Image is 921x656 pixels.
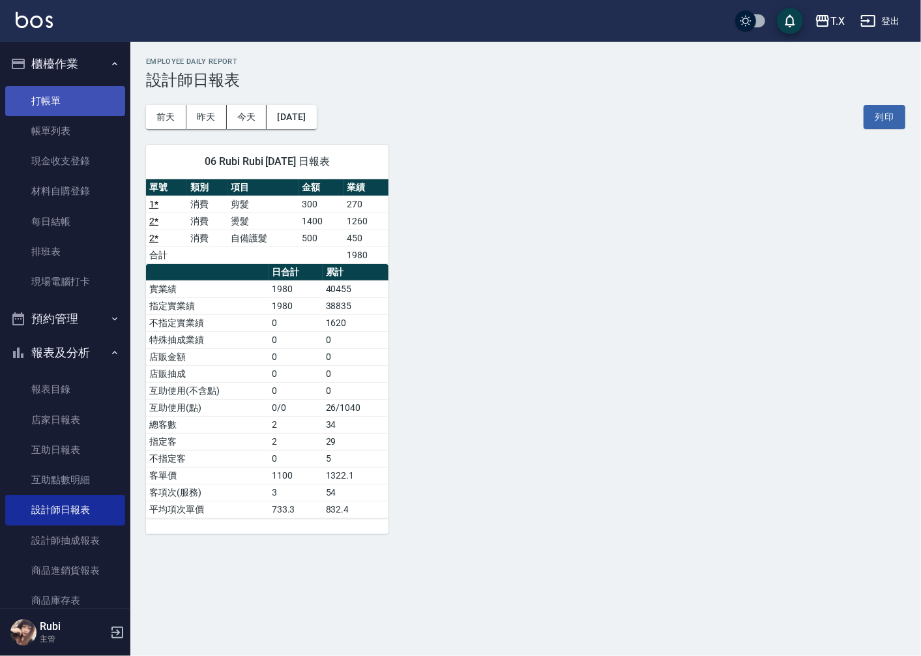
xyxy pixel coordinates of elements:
a: 互助日報表 [5,435,125,465]
h3: 設計師日報表 [146,71,905,89]
td: 1322.1 [323,467,389,484]
td: 特殊抽成業績 [146,331,269,348]
td: 0 [269,348,323,365]
td: 0 [323,348,389,365]
td: 0 [323,365,389,382]
a: 設計師日報表 [5,495,125,525]
td: 自備護髮 [227,230,299,246]
td: 54 [323,484,389,501]
button: save [777,8,803,34]
td: 總客數 [146,416,269,433]
td: 1260 [344,213,388,230]
img: Logo [16,12,53,28]
a: 排班表 [5,237,125,267]
a: 店家日報表 [5,405,125,435]
td: 客單價 [146,467,269,484]
th: 日合計 [269,264,323,281]
a: 現場電腦打卡 [5,267,125,297]
a: 報表目錄 [5,374,125,404]
a: 材料自購登錄 [5,176,125,206]
td: 0 [269,365,323,382]
td: 0 [323,331,389,348]
td: 消費 [187,230,228,246]
button: 前天 [146,105,186,129]
table: a dense table [146,179,388,264]
span: 06 Rubi Rubi [DATE] 日報表 [162,155,373,168]
button: 列印 [864,105,905,129]
td: 指定實業績 [146,297,269,314]
button: 報表及分析 [5,336,125,370]
td: 270 [344,196,388,213]
td: 26/1040 [323,399,389,416]
th: 項目 [227,179,299,196]
td: 3 [269,484,323,501]
td: 1400 [299,213,344,230]
td: 1100 [269,467,323,484]
td: 店販抽成 [146,365,269,382]
a: 現金收支登錄 [5,146,125,176]
td: 1980 [269,280,323,297]
td: 不指定客 [146,450,269,467]
th: 單號 [146,179,187,196]
th: 金額 [299,179,344,196]
td: 實業績 [146,280,269,297]
td: 2 [269,433,323,450]
td: 互助使用(點) [146,399,269,416]
img: Person [10,619,37,646]
td: 0 [269,314,323,331]
td: 店販金額 [146,348,269,365]
button: 今天 [227,105,267,129]
a: 設計師抽成報表 [5,526,125,556]
a: 商品庫存表 [5,586,125,616]
td: 0 [323,382,389,399]
div: T.X [830,13,845,29]
td: 832.4 [323,501,389,518]
th: 業績 [344,179,388,196]
td: 450 [344,230,388,246]
td: 1620 [323,314,389,331]
th: 類別 [187,179,228,196]
a: 每日結帳 [5,207,125,237]
td: 2 [269,416,323,433]
td: 不指定實業績 [146,314,269,331]
td: 消費 [187,213,228,230]
a: 商品進銷貨報表 [5,556,125,586]
td: 燙髮 [227,213,299,230]
td: 38835 [323,297,389,314]
a: 互助點數明細 [5,465,125,495]
button: 登出 [855,9,905,33]
p: 主管 [40,633,106,645]
td: 1980 [344,246,388,263]
button: 昨天 [186,105,227,129]
td: 0 [269,331,323,348]
th: 累計 [323,264,389,281]
td: 5 [323,450,389,467]
td: 300 [299,196,344,213]
td: 互助使用(不含點) [146,382,269,399]
td: 平均項次單價 [146,501,269,518]
td: 消費 [187,196,228,213]
h2: Employee Daily Report [146,57,905,66]
td: 合計 [146,246,187,263]
td: 500 [299,230,344,246]
td: 40455 [323,280,389,297]
td: 29 [323,433,389,450]
td: 指定客 [146,433,269,450]
td: 0 [269,450,323,467]
button: 預約管理 [5,302,125,336]
td: 733.3 [269,501,323,518]
td: 1980 [269,297,323,314]
td: 0/0 [269,399,323,416]
td: 0 [269,382,323,399]
h5: Rubi [40,620,106,633]
td: 34 [323,416,389,433]
button: [DATE] [267,105,316,129]
a: 打帳單 [5,86,125,116]
table: a dense table [146,264,388,518]
button: T.X [810,8,850,35]
button: 櫃檯作業 [5,47,125,81]
a: 帳單列表 [5,116,125,146]
td: 客項次(服務) [146,484,269,501]
td: 剪髮 [227,196,299,213]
